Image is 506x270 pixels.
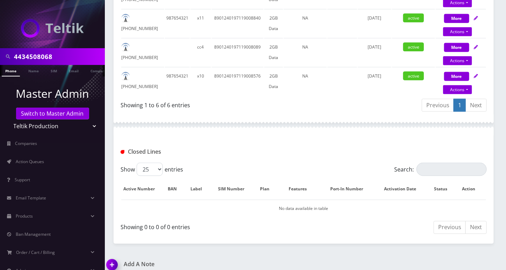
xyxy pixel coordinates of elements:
[264,67,283,95] td: 2GB Data
[121,148,236,155] h1: Closed Lines
[25,65,42,76] a: Name
[284,9,327,37] td: NA
[444,72,469,81] button: More
[443,56,472,65] a: Actions
[284,67,327,95] td: NA
[444,43,469,52] button: More
[324,179,377,199] th: Port-In Number: activate to sort column ascending
[16,195,46,201] span: Email Template
[16,213,33,219] span: Products
[212,38,264,66] td: 8901240197119008089
[87,65,110,76] a: Company
[213,179,257,199] th: SIM Number: activate to sort column ascending
[16,159,44,165] span: Action Queues
[212,9,264,37] td: 8901240197119008840
[394,163,487,176] label: Search:
[465,99,487,112] a: Next
[368,73,382,79] span: [DATE]
[444,14,469,23] button: More
[368,44,382,50] span: [DATE]
[15,177,30,183] span: Support
[284,38,327,66] td: NA
[121,200,486,218] td: No data available in table
[16,108,89,119] a: Switch to Master Admin
[377,179,430,199] th: Activation Date: activate to sort column ascending
[258,179,279,199] th: Plan: activate to sort column ascending
[121,14,130,23] img: default.png
[431,179,458,199] th: Status: activate to sort column ascending
[443,85,472,94] a: Actions
[417,163,487,176] input: Search:
[14,50,103,63] input: Search in Company
[264,38,283,66] td: 2GB Data
[2,65,20,76] a: Phone
[15,140,37,146] span: Companies
[422,99,454,112] a: Previous
[121,150,124,154] img: Closed Lines
[465,221,487,234] a: Next
[65,65,82,76] a: Email
[21,19,84,38] img: Teltik Production
[107,261,298,268] a: Add A Note
[190,9,211,37] td: x11
[190,67,211,95] td: x10
[16,249,55,255] span: Order / Cart / Billing
[434,221,466,234] a: Previous
[121,163,183,176] label: Show entries
[121,98,298,109] div: Showing 1 to 6 of 6 entries
[190,38,211,66] td: cc4
[403,72,424,80] span: active
[212,67,264,95] td: 8901240197119008576
[121,38,164,66] td: [PHONE_NUMBER]
[368,15,382,21] span: [DATE]
[121,67,164,95] td: [PHONE_NUMBER]
[264,9,283,37] td: 2GB Data
[16,231,51,237] span: Ban Management
[121,43,130,52] img: default.png
[403,43,424,51] span: active
[403,14,424,22] span: active
[165,67,189,95] td: 987654321
[454,99,466,112] a: 1
[47,65,60,76] a: SIM
[121,9,164,37] td: [PHONE_NUMBER]
[459,179,486,199] th: Action : activate to sort column ascending
[121,179,164,199] th: Active Number: activate to sort column descending
[165,179,187,199] th: BAN: activate to sort column ascending
[121,220,298,232] div: Showing 0 to 0 of 0 entries
[280,179,323,199] th: Features: activate to sort column ascending
[443,27,472,36] a: Actions
[137,163,163,176] select: Showentries
[187,179,212,199] th: Label: activate to sort column ascending
[165,9,189,37] td: 987654321
[121,72,130,81] img: default.png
